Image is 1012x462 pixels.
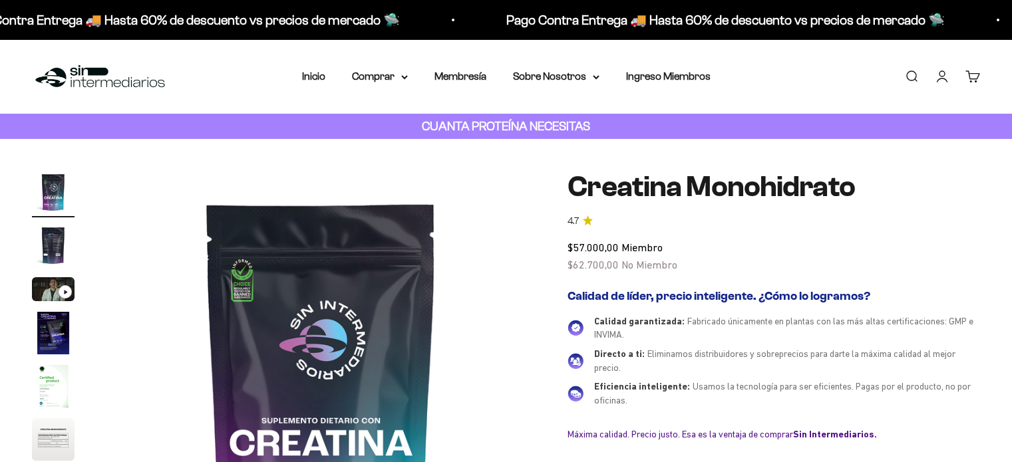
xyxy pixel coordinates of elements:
span: Calidad garantizada: [594,316,685,326]
img: Creatina Monohidrato [32,224,75,267]
h1: Creatina Monohidrato [568,171,980,203]
span: Directo a ti: [594,348,645,359]
a: 4.74.7 de 5.0 estrellas [568,214,980,229]
summary: Sobre Nosotros [513,68,599,85]
a: Inicio [302,70,325,82]
b: Sin Intermediarios. [793,429,877,439]
button: Ir al artículo 4 [32,312,75,358]
button: Ir al artículo 3 [32,277,75,305]
span: 4.7 [568,214,579,229]
span: $57.000,00 [568,241,619,253]
p: Pago Contra Entrega 🚚 Hasta 60% de descuento vs precios de mercado 🛸 [505,9,943,31]
span: No Miembro [621,259,677,271]
span: Eficiencia inteligente: [594,381,690,392]
img: Calidad garantizada [568,320,584,336]
img: Directo a ti [568,353,584,369]
img: Eficiencia inteligente [568,386,584,402]
a: Membresía [434,70,486,82]
button: Ir al artículo 1 [32,171,75,217]
strong: CUANTA PROTEÍNA NECESITAS [422,119,590,133]
span: Eliminamos distribuidores y sobreprecios para darte la máxima calidad al mejor precio. [594,348,955,373]
button: Ir al artículo 5 [32,365,75,411]
span: Usamos la tecnología para ser eficientes. Pagas por el producto, no por oficinas. [594,381,971,405]
span: Miembro [621,241,663,253]
h2: Calidad de líder, precio inteligente. ¿Cómo lo logramos? [568,289,980,304]
span: $62.700,00 [568,259,619,271]
img: Creatina Monohidrato [32,312,75,354]
summary: Comprar [352,68,408,85]
div: Máxima calidad. Precio justo. Esa es la ventaja de comprar [568,428,980,440]
button: Ir al artículo 2 [32,224,75,271]
img: Creatina Monohidrato [32,365,75,407]
img: Creatina Monohidrato [32,418,75,461]
img: Creatina Monohidrato [32,171,75,213]
span: Fabricado únicamente en plantas con las más altas certificaciones: GMP e INVIMA. [594,316,973,340]
a: Ingreso Miembros [626,70,711,82]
